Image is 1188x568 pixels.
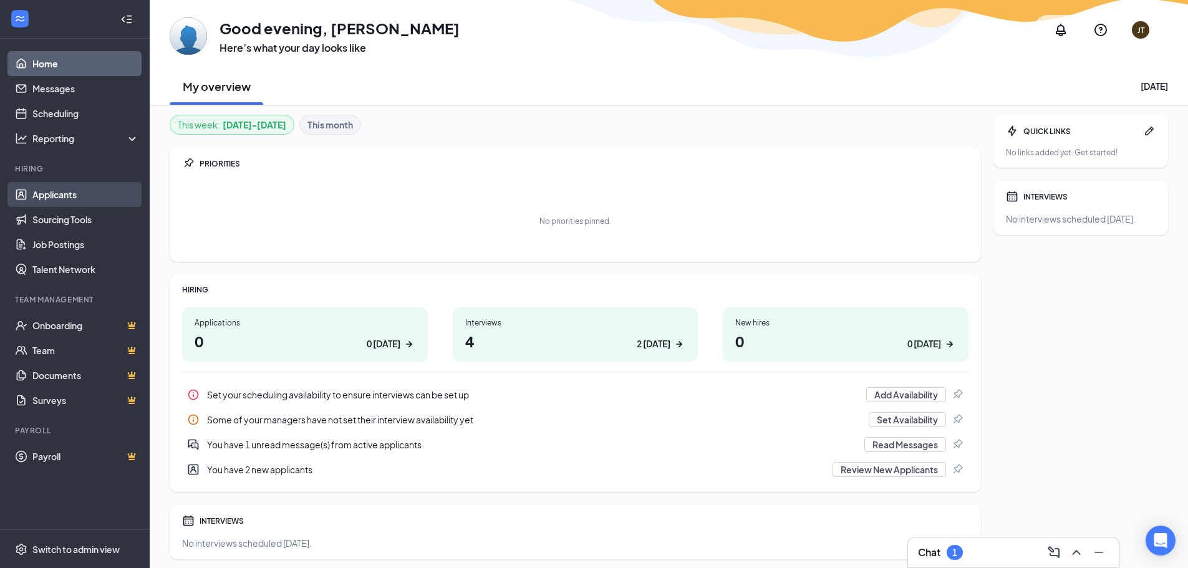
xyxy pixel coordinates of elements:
svg: Pin [951,388,963,401]
div: No interviews scheduled [DATE]. [182,537,968,549]
div: New hires [735,317,956,328]
div: No priorities pinned. [539,216,611,226]
div: Team Management [15,294,137,305]
div: [DATE] [1141,80,1168,92]
div: Payroll [15,425,137,436]
div: This week : [178,118,286,132]
svg: ComposeMessage [1046,545,1061,560]
div: Applications [195,317,415,328]
button: Add Availability [866,387,946,402]
svg: ChevronUp [1069,545,1084,560]
div: You have 2 new applicants [182,457,968,482]
svg: Pin [951,413,963,426]
div: You have 1 unread message(s) from active applicants [182,432,968,457]
div: Reporting [32,132,140,145]
div: 0 [DATE] [907,337,941,350]
div: Interviews [465,317,686,328]
b: This month [307,118,353,132]
h3: Here’s what your day looks like [220,41,460,55]
a: UserEntityYou have 2 new applicantsReview New ApplicantsPin [182,457,968,482]
div: Switch to admin view [32,543,120,556]
div: You have 2 new applicants [207,463,825,476]
div: No links added yet. Get started! [1006,147,1156,158]
h1: Good evening, [PERSON_NAME] [220,17,460,39]
a: InfoSome of your managers have not set their interview availability yetSet AvailabilityPin [182,407,968,432]
svg: ArrowRight [673,338,685,350]
h3: Chat [918,546,940,559]
svg: Pin [951,438,963,451]
div: PRIORITIES [200,158,968,169]
button: Minimize [1089,542,1109,562]
div: JT [1137,25,1144,36]
svg: ArrowRight [403,338,415,350]
a: Interviews42 [DATE]ArrowRight [453,307,698,362]
a: Scheduling [32,101,139,126]
button: Review New Applicants [833,462,946,477]
a: OnboardingCrown [32,313,139,338]
svg: Info [187,388,200,401]
img: Justin Thompson [170,17,207,55]
a: Job Postings [32,232,139,257]
a: Messages [32,76,139,101]
button: Set Availability [869,412,946,427]
a: PayrollCrown [32,444,139,469]
div: Set your scheduling availability to ensure interviews can be set up [182,382,968,407]
div: You have 1 unread message(s) from active applicants [207,438,857,451]
div: INTERVIEWS [1023,191,1156,202]
div: INTERVIEWS [200,516,968,526]
div: No interviews scheduled [DATE]. [1006,213,1156,225]
h2: My overview [183,79,251,94]
a: Applications00 [DATE]ArrowRight [182,307,428,362]
svg: Settings [15,543,27,556]
button: Read Messages [864,437,946,452]
svg: ArrowRight [944,338,956,350]
svg: Pen [1143,125,1156,137]
button: ChevronUp [1066,542,1086,562]
svg: Calendar [1006,190,1018,203]
svg: Calendar [182,514,195,527]
h1: 4 [465,330,686,352]
h1: 0 [735,330,956,352]
div: Some of your managers have not set their interview availability yet [207,413,861,426]
svg: Minimize [1091,545,1106,560]
svg: Pin [951,463,963,476]
a: DocumentsCrown [32,363,139,388]
svg: Notifications [1053,22,1068,37]
div: Open Intercom Messenger [1146,526,1176,556]
a: New hires00 [DATE]ArrowRight [723,307,968,362]
div: HIRING [182,284,968,295]
div: 2 [DATE] [637,337,670,350]
div: 0 [DATE] [367,337,400,350]
a: TeamCrown [32,338,139,363]
button: ComposeMessage [1044,542,1064,562]
svg: WorkstreamLogo [14,12,26,25]
a: SurveysCrown [32,388,139,413]
svg: Info [187,413,200,426]
h1: 0 [195,330,415,352]
svg: Pin [182,157,195,170]
a: Sourcing Tools [32,207,139,232]
svg: Bolt [1006,125,1018,137]
div: QUICK LINKS [1023,126,1138,137]
div: Some of your managers have not set their interview availability yet [182,407,968,432]
a: InfoSet your scheduling availability to ensure interviews can be set upAdd AvailabilityPin [182,382,968,407]
svg: UserEntity [187,463,200,476]
a: DoubleChatActiveYou have 1 unread message(s) from active applicantsRead MessagesPin [182,432,968,457]
svg: Analysis [15,132,27,145]
div: Hiring [15,163,137,174]
a: Talent Network [32,257,139,282]
b: [DATE] - [DATE] [223,118,286,132]
div: Set your scheduling availability to ensure interviews can be set up [207,388,859,401]
svg: QuestionInfo [1093,22,1108,37]
svg: Collapse [120,13,133,26]
svg: DoubleChatActive [187,438,200,451]
a: Applicants [32,182,139,207]
a: Home [32,51,139,76]
div: 1 [952,547,957,558]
